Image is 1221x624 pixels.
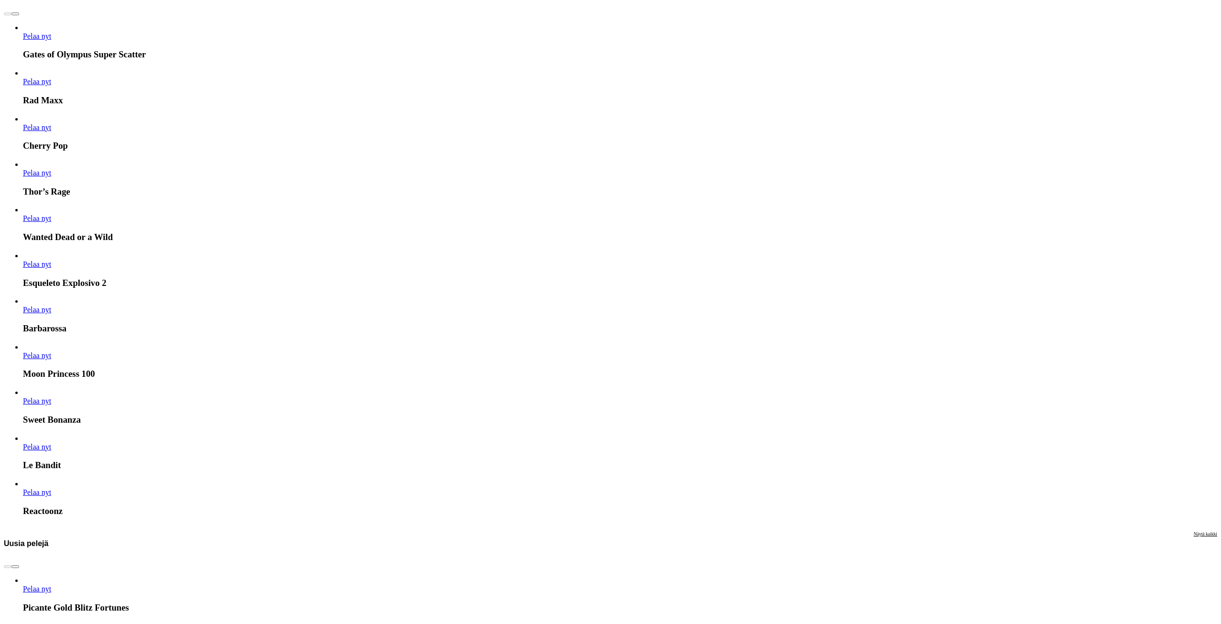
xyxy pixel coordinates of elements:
[1194,531,1217,536] span: Näytä kaikki
[23,397,51,405] span: Pelaa nyt
[23,69,1217,106] article: Rad Maxx
[23,260,51,268] a: Esqueleto Explosivo 2
[23,115,1217,152] article: Cherry Pop
[23,488,51,496] span: Pelaa nyt
[4,539,48,548] h3: Uusia pelejä
[23,214,51,222] span: Pelaa nyt
[23,169,51,177] span: Pelaa nyt
[23,141,1217,151] h3: Cherry Pop
[23,343,1217,380] article: Moon Princess 100
[23,480,1217,516] article: Reactoonz
[23,252,1217,288] article: Esqueleto Explosivo 2
[23,278,1217,288] h3: Esqueleto Explosivo 2
[23,576,1217,613] article: Picante Gold Blitz Fortunes
[23,323,1217,334] h3: Barbarossa
[23,214,51,222] a: Wanted Dead or a Wild
[23,443,51,451] a: Le Bandit
[4,565,11,568] button: prev slide
[23,460,1217,471] h3: Le Bandit
[11,565,19,568] button: next slide
[23,488,51,496] a: Reactoonz
[23,602,1217,613] h3: Picante Gold Blitz Fortunes
[23,415,1217,425] h3: Sweet Bonanza
[23,434,1217,471] article: Le Bandit
[23,32,51,40] span: Pelaa nyt
[23,95,1217,106] h3: Rad Maxx
[23,306,51,314] a: Barbarossa
[23,206,1217,242] article: Wanted Dead or a Wild
[23,123,51,131] a: Cherry Pop
[23,123,51,131] span: Pelaa nyt
[23,506,1217,516] h3: Reactoonz
[23,388,1217,425] article: Sweet Bonanza
[23,260,51,268] span: Pelaa nyt
[23,397,51,405] a: Sweet Bonanza
[23,306,51,314] span: Pelaa nyt
[23,232,1217,242] h3: Wanted Dead or a Wild
[23,369,1217,379] h3: Moon Princess 100
[23,32,51,40] a: Gates of Olympus Super Scatter
[4,12,11,15] button: prev slide
[23,351,51,360] a: Moon Princess 100
[1194,531,1217,556] a: Näytä kaikki
[23,297,1217,334] article: Barbarossa
[23,585,51,593] a: Picante Gold Blitz Fortunes
[23,77,51,86] span: Pelaa nyt
[23,77,51,86] a: Rad Maxx
[11,12,19,15] button: next slide
[23,585,51,593] span: Pelaa nyt
[23,351,51,360] span: Pelaa nyt
[23,160,1217,197] article: Thor’s Rage
[23,23,1217,60] article: Gates of Olympus Super Scatter
[23,49,1217,60] h3: Gates of Olympus Super Scatter
[23,443,51,451] span: Pelaa nyt
[23,186,1217,197] h3: Thor’s Rage
[23,169,51,177] a: Thor’s Rage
